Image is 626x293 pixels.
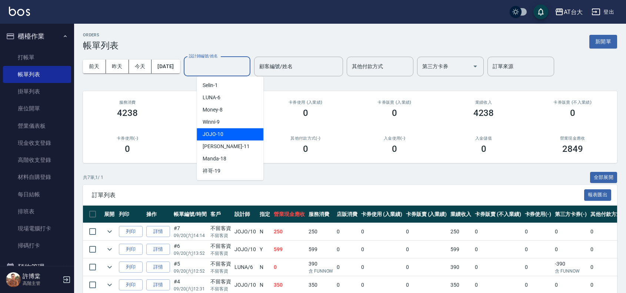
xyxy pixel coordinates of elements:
td: 0 [553,241,589,258]
th: 卡券販賣 (入業績) [404,206,449,223]
button: 全部展開 [590,172,617,183]
button: AT台大 [552,4,586,20]
th: 服務消費 [307,206,335,223]
td: Y [258,241,272,258]
h2: 營業現金應收 [537,136,608,141]
h2: 入金儲值 [448,136,519,141]
th: 指定 [258,206,272,223]
div: 不留客資 [210,242,231,250]
h2: 卡券使用(-) [92,136,163,141]
span: JOJO -10 [203,130,223,138]
button: [DATE] [151,60,180,73]
span: Money -8 [203,106,223,114]
button: 列印 [119,244,143,255]
th: 設計師 [233,206,258,223]
td: N [258,223,272,240]
a: 帳單列表 [3,66,71,83]
td: 0 [272,259,307,276]
th: 卡券販賣 (不入業績) [473,206,523,223]
a: 材料自購登錄 [3,169,71,186]
button: 列印 [119,226,143,237]
td: 250 [307,223,335,240]
a: 新開單 [589,38,617,45]
a: 現金收支登錄 [3,134,71,152]
td: 0 [523,259,553,276]
h2: 入金使用(-) [359,136,430,141]
h3: 4238 [117,108,138,118]
button: 列印 [119,279,143,291]
th: 營業現金應收 [272,206,307,223]
th: 操作 [144,206,172,223]
h2: 店販消費 [181,100,252,105]
h3: 0 [392,108,397,118]
span: Selin -1 [203,81,218,89]
span: Manda -18 [203,155,226,163]
h3: 2849 [562,144,583,154]
button: 櫃檯作業 [3,27,71,46]
p: 09/20 (六) 12:31 [174,286,207,292]
a: 詳情 [146,262,170,273]
h2: 卡券使用 (入業績) [270,100,341,105]
button: 列印 [119,262,143,273]
button: expand row [104,262,115,273]
th: 展開 [102,206,117,223]
td: 250 [272,223,307,240]
th: 店販消費 [335,206,359,223]
h2: 卡券販賣 (不入業績) [537,100,608,105]
p: 不留客資 [210,286,231,292]
th: 帳單編號/時間 [172,206,209,223]
td: 390 [449,259,473,276]
td: 0 [473,223,523,240]
h3: 0 [125,144,130,154]
a: 掛單列表 [3,83,71,100]
a: 營業儀表板 [3,117,71,134]
div: AT台大 [564,7,583,17]
button: 預約管理 [3,257,71,277]
span: 訂單列表 [92,192,584,199]
td: JOJO /10 [233,223,258,240]
button: 前天 [83,60,106,73]
h2: 業績收入 [448,100,519,105]
td: 0 [359,241,404,258]
p: 09/20 (六) 13:52 [174,250,207,257]
td: 599 [272,241,307,258]
td: #5 [172,259,209,276]
h3: 4238 [473,108,494,118]
button: expand row [104,244,115,255]
h3: 服務消費 [92,100,163,105]
div: 不留客資 [210,278,231,286]
td: JOJO /10 [233,241,258,258]
a: 掃碼打卡 [3,237,71,254]
td: -390 [553,259,589,276]
th: 客戶 [209,206,233,223]
h3: 帳單列表 [83,40,119,51]
td: 0 [359,223,404,240]
span: LUNA -6 [203,94,220,101]
td: 0 [335,223,359,240]
p: 共 7 筆, 1 / 1 [83,174,103,181]
th: 列印 [117,206,144,223]
button: expand row [104,226,115,237]
p: 不留客資 [210,268,231,274]
td: 0 [473,241,523,258]
td: 250 [449,223,473,240]
h3: 0 [570,108,575,118]
a: 座位開單 [3,100,71,117]
img: Person [6,272,21,287]
span: 祥哥 -19 [203,167,220,175]
th: 業績收入 [449,206,473,223]
td: 0 [359,259,404,276]
a: 排班表 [3,203,71,220]
a: 現場電腦打卡 [3,220,71,237]
p: 不留客資 [210,250,231,257]
td: N [258,259,272,276]
h3: 0 [392,144,397,154]
label: 設計師編號/姓名 [189,53,218,59]
td: 0 [404,259,449,276]
h2: 卡券販賣 (入業績) [359,100,430,105]
td: 0 [523,223,553,240]
h2: ORDERS [83,33,119,37]
p: 高階主管 [23,280,60,287]
p: 09/20 (六) 12:52 [174,268,207,274]
td: 0 [335,241,359,258]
